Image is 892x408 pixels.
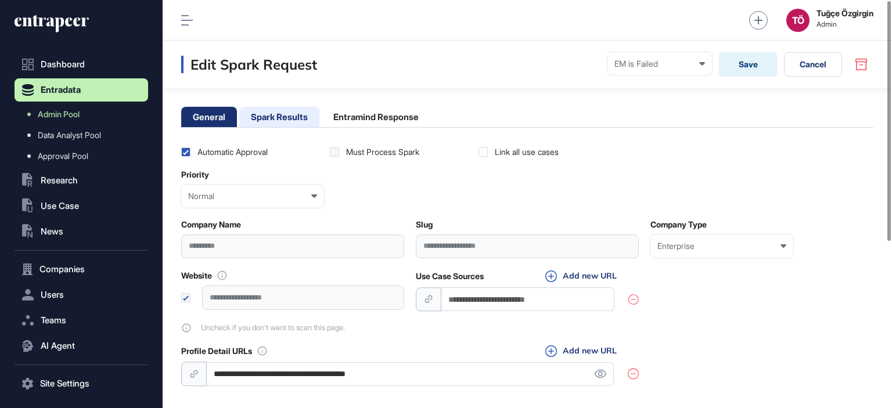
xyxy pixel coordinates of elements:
[20,146,148,167] a: Approval Pool
[41,341,75,351] span: AI Agent
[188,192,317,201] div: Normal
[15,194,148,218] button: Use Case
[15,309,148,332] button: Teams
[650,220,707,229] label: Company Type
[15,78,148,102] button: Entradata
[38,151,88,161] span: Approval Pool
[784,52,842,77] button: Cancel
[181,170,209,179] label: Priority
[41,316,66,325] span: Teams
[181,107,237,127] li: General
[181,346,252,356] label: Profile Detail URLs
[20,104,148,125] a: Admin Pool
[817,20,873,28] span: Admin
[322,107,430,127] li: Entramind Response
[41,60,85,69] span: Dashboard
[542,345,620,358] button: Add new URL
[495,146,559,158] div: Link all use cases
[41,201,79,211] span: Use Case
[542,270,620,283] button: Add new URL
[181,271,212,280] label: Website
[38,131,101,140] span: Data Analyst Pool
[416,220,433,229] label: Slug
[41,85,81,95] span: Entradata
[41,176,78,185] span: Research
[15,372,148,395] button: Site Settings
[15,283,148,306] button: Users
[346,146,419,158] div: Must Process Spark
[239,107,319,127] li: Spark Results
[39,265,85,274] span: Companies
[20,125,148,146] a: Data Analyst Pool
[416,272,484,281] label: Use Case Sources
[181,220,241,229] label: Company Name
[197,146,268,158] div: Automatic Approval
[41,227,63,236] span: News
[657,241,786,251] div: Enterprise
[38,110,80,119] span: Admin Pool
[201,323,345,332] span: Uncheck if you don't want to scan this page.
[786,9,810,32] button: TÖ
[817,9,873,18] strong: Tuğçe Özgirgin
[15,334,148,358] button: AI Agent
[15,258,148,281] button: Companies
[15,53,148,76] a: Dashboard
[181,56,317,73] h3: Edit Spark Request
[614,59,705,68] div: EM is Failed
[719,52,777,77] button: Save
[41,290,64,299] span: Users
[15,220,148,243] button: News
[40,379,89,388] span: Site Settings
[15,169,148,192] button: Research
